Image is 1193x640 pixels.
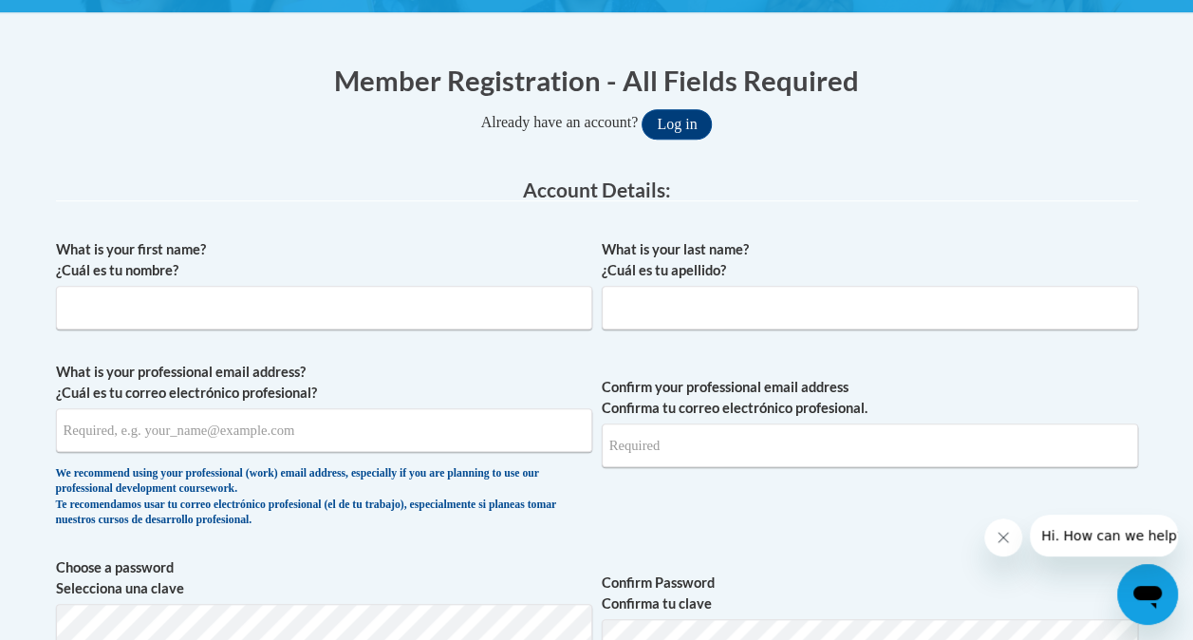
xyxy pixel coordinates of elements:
[602,573,1138,614] label: Confirm Password Confirma tu clave
[56,408,592,452] input: Metadata input
[56,557,592,599] label: Choose a password Selecciona una clave
[602,377,1138,419] label: Confirm your professional email address Confirma tu correo electrónico profesional.
[602,286,1138,329] input: Metadata input
[1117,564,1178,625] iframe: Button to launch messaging window
[56,239,592,281] label: What is your first name? ¿Cuál es tu nombre?
[1030,515,1178,556] iframe: Message from company
[11,13,154,28] span: Hi. How can we help?
[523,178,671,201] span: Account Details:
[984,518,1022,556] iframe: Close message
[642,109,712,140] button: Log in
[602,239,1138,281] label: What is your last name? ¿Cuál es tu apellido?
[56,61,1138,100] h1: Member Registration - All Fields Required
[56,286,592,329] input: Metadata input
[602,424,1138,467] input: Required
[481,114,639,130] span: Already have an account?
[56,362,592,404] label: What is your professional email address? ¿Cuál es tu correo electrónico profesional?
[56,466,592,529] div: We recommend using your professional (work) email address, especially if you are planning to use ...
